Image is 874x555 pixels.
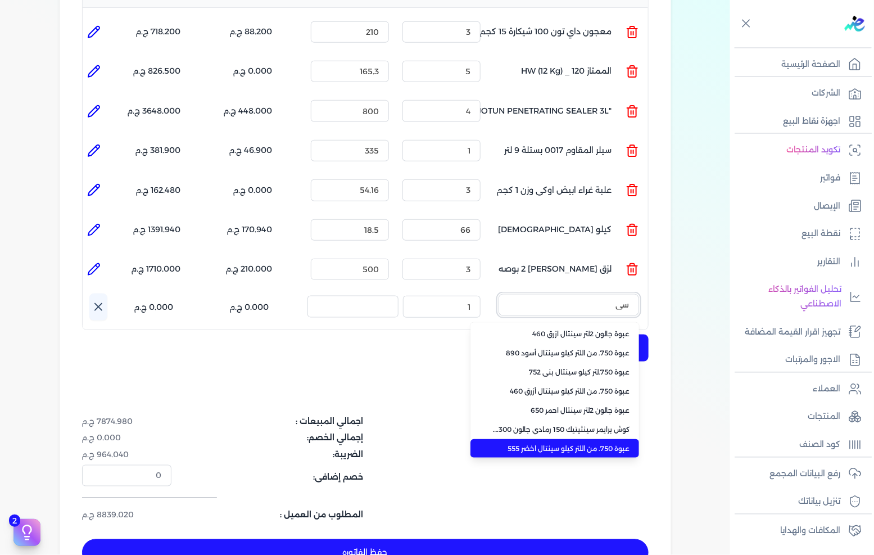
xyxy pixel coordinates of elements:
[178,465,364,486] dt: خصم إضافى:
[817,255,840,269] p: التقارير
[493,367,630,377] span: عبوة 750.لتر كيلو سينتال بنى 752
[730,82,867,105] a: الشركات
[499,215,612,245] p: كيلو [DEMOGRAPHIC_DATA]
[136,183,181,198] p: 162.480 ج.م
[730,138,867,162] a: تكويد المنتجات
[730,348,867,372] a: الاجور والمرتبات
[730,195,867,218] a: الإيصال
[801,227,840,241] p: نقطة البيع
[497,175,612,205] p: علبة غراء ابيض اوكى وزن 1 كجم
[814,199,840,214] p: الإيصال
[798,494,840,509] p: تنزيل بياناتك
[226,262,273,277] p: 210.000 ج.م
[769,467,840,481] p: رفع البيانات المجمع
[730,433,867,457] a: كود الصنف
[128,104,181,119] p: 3648.000 ج.م
[493,386,630,396] span: عبوة 750. من اللتر كيلو سينتال أزرق 460
[178,449,364,461] dt: الضريبة:
[730,222,867,246] a: نقطة البيع
[493,425,630,435] span: كوش برايمر سينثيتيك 150 رمادي جالون 3.300 كجم
[82,416,171,427] dd: 7874.980 ج.م
[730,377,867,401] a: العملاء
[730,110,867,133] a: اجهزة نقاط البيع
[178,509,364,521] dt: المطلوب من العميل :
[505,136,612,166] p: سيلر المقاوم 0017 بستلة 9 لتر
[132,262,181,277] p: 1710.000 ج.م
[133,64,181,79] p: 826.500 ج.م
[813,382,840,396] p: العملاء
[780,524,840,538] p: المكافات والهدايا
[786,143,840,157] p: تكويد المنتجات
[745,325,840,340] p: تجهيز اقرار القيمة المضافة
[499,294,639,320] button: إسم المنتج
[178,416,364,427] dt: اجمالي المبيعات :
[178,432,364,444] dt: إجمالي الخصم:
[781,57,840,72] p: الصفحة الرئيسية
[736,282,841,311] p: تحليل الفواتير بالذكاء الاصطناعي
[730,462,867,486] a: رفع البيانات المجمع
[493,405,630,416] span: عبوة جالون 2لتر سينتال احمر 650
[499,294,639,315] input: إسم المنتج
[135,143,181,158] p: 381.900 ج.م
[233,64,273,79] p: 0.000 ج.م
[493,444,630,454] span: عبوة 750. من اللتر كيلو سينتال اخضر 555
[136,25,181,39] p: 718.200 ج.م
[493,348,630,358] span: عبوة 750. من اللتر كيلو سينتال أسود 890
[808,409,840,424] p: المنتجات
[845,16,865,31] img: logo
[730,490,867,513] a: تنزيل بياناتك
[230,25,273,39] p: 88.200 ج.م
[785,353,840,367] p: الاجور والمرتبات
[473,96,612,126] p: "JOTUN PENETRATING SEALER 3L "
[730,166,867,190] a: فواتير
[820,171,840,186] p: فواتير
[470,323,639,458] ul: إسم المنتج
[13,519,40,546] button: 2
[134,300,174,315] p: 0.000 ج.م
[730,405,867,428] a: المنتجات
[730,278,867,315] a: تحليل الفواتير بالذكاء الاصطناعي
[481,17,612,47] p: معجون داي تون 100 شيكارة 15 كجم
[783,114,840,129] p: اجهزة نقاط البيع
[133,223,181,237] p: 1391.940 ج.م
[522,56,612,87] p: الممتاز 120 _ HW (12 Kg)
[493,329,630,339] span: عبوة جالون 2لتر سينتال ازرق 460
[730,321,867,344] a: تجهيز اقرار القيمة المضافة
[730,53,867,76] a: الصفحة الرئيسية
[82,449,171,461] dd: 964.040 ج.م
[224,104,273,119] p: 448.000 ج.م
[82,432,171,444] dd: 0.000 ج.م
[730,519,867,543] a: المكافات والهدايا
[499,254,612,285] p: لزق [PERSON_NAME] 2 بوصه
[233,183,273,198] p: 0.000 ج.م
[230,300,269,315] p: 0.000 ج.م
[799,437,840,452] p: كود الصنف
[229,143,273,158] p: 46.900 ج.م
[730,250,867,274] a: التقارير
[9,515,20,527] span: 2
[812,86,840,101] p: الشركات
[227,223,273,237] p: 170.940 ج.م
[82,509,171,521] dd: 8839.020 ج.م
